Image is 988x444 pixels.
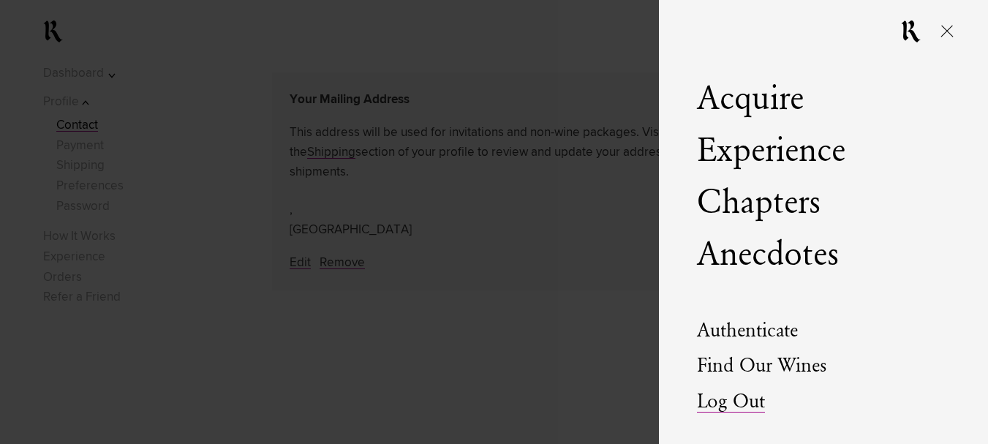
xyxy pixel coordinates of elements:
a: Chapters [697,186,821,221]
a: Acquire [697,82,804,117]
a: Authenticate [697,321,798,342]
a: Find Our Wines [697,356,826,377]
a: RealmCellars [901,20,921,43]
a: Log Out [697,392,765,413]
a: Anecdotes [697,238,839,273]
a: Experience [697,134,845,169]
